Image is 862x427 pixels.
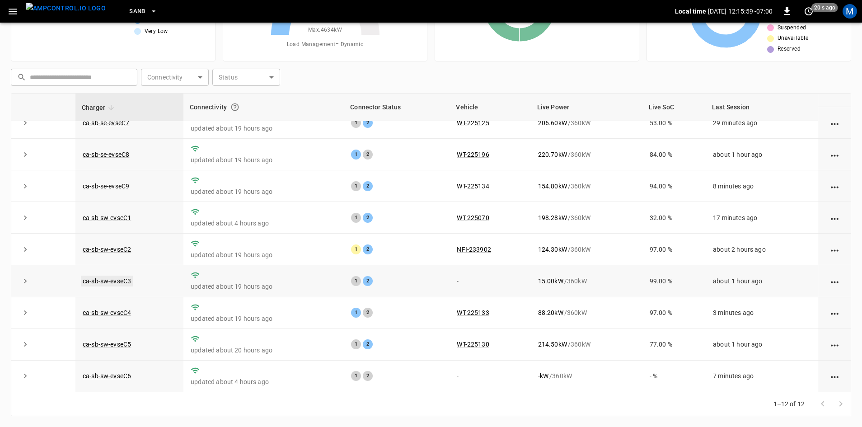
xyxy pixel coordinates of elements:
[83,372,131,380] a: ca-sb-sw-evseC6
[363,371,373,381] div: 2
[81,276,133,286] a: ca-sb-sw-evseC3
[538,308,563,317] p: 88.20 kW
[191,124,337,133] p: updated about 19 hours ago
[351,371,361,381] div: 1
[19,306,32,319] button: expand row
[363,150,373,160] div: 2
[829,308,840,317] div: action cell options
[706,265,818,297] td: about 1 hour ago
[19,179,32,193] button: expand row
[287,40,364,49] span: Load Management = Dynamic
[351,181,361,191] div: 1
[450,265,530,297] td: -
[538,245,635,254] div: / 360 kW
[191,250,337,259] p: updated about 19 hours ago
[363,308,373,318] div: 2
[83,214,131,221] a: ca-sb-sw-evseC1
[538,182,635,191] div: / 360 kW
[801,4,816,19] button: set refresh interval
[83,341,131,348] a: ca-sb-sw-evseC5
[538,245,567,254] p: 124.30 kW
[538,182,567,191] p: 154.80 kW
[457,119,489,127] a: WT-225125
[706,234,818,265] td: about 2 hours ago
[457,183,489,190] a: WT-225134
[706,107,818,139] td: 29 minutes ago
[450,361,530,392] td: -
[829,118,840,127] div: action cell options
[538,340,635,349] div: / 360 kW
[19,243,32,256] button: expand row
[191,155,337,164] p: updated about 19 hours ago
[642,170,706,202] td: 94.00 %
[19,211,32,225] button: expand row
[642,94,706,121] th: Live SoC
[538,150,635,159] div: / 360 kW
[538,213,567,222] p: 198.28 kW
[363,181,373,191] div: 2
[191,314,337,323] p: updated about 19 hours ago
[538,371,635,380] div: / 360 kW
[829,245,840,254] div: action cell options
[83,151,129,158] a: ca-sb-se-evseC8
[363,118,373,128] div: 2
[227,99,243,115] button: Connection between the charger and our software.
[308,26,342,35] span: Max. 4634 kW
[457,151,489,158] a: WT-225196
[706,297,818,329] td: 3 minutes ago
[190,99,337,115] div: Connectivity
[829,87,840,96] div: action cell options
[19,274,32,288] button: expand row
[778,23,806,33] span: Suspended
[538,277,635,286] div: / 360 kW
[706,94,818,121] th: Last Session
[829,213,840,222] div: action cell options
[538,213,635,222] div: / 360 kW
[531,94,642,121] th: Live Power
[450,94,530,121] th: Vehicle
[351,339,361,349] div: 1
[191,187,337,196] p: updated about 19 hours ago
[129,6,145,17] span: SanB
[829,150,840,159] div: action cell options
[829,340,840,349] div: action cell options
[363,339,373,349] div: 2
[351,308,361,318] div: 1
[82,102,117,113] span: Charger
[642,234,706,265] td: 97.00 %
[83,119,129,127] a: ca-sb-se-evseC7
[19,148,32,161] button: expand row
[19,338,32,351] button: expand row
[351,276,361,286] div: 1
[642,329,706,361] td: 77.00 %
[457,341,489,348] a: WT-225130
[706,170,818,202] td: 8 minutes ago
[351,118,361,128] div: 1
[773,399,805,408] p: 1–12 of 12
[642,139,706,170] td: 84.00 %
[642,107,706,139] td: 53.00 %
[538,118,567,127] p: 206.60 kW
[83,183,129,190] a: ca-sb-se-evseC9
[351,150,361,160] div: 1
[191,219,337,228] p: updated about 4 hours ago
[457,214,489,221] a: WT-225070
[363,276,373,286] div: 2
[83,309,131,316] a: ca-sb-sw-evseC4
[538,150,567,159] p: 220.70 kW
[344,94,450,121] th: Connector Status
[145,27,168,36] span: Very Low
[829,182,840,191] div: action cell options
[706,361,818,392] td: 7 minutes ago
[829,277,840,286] div: action cell options
[83,246,131,253] a: ca-sb-sw-evseC2
[457,309,489,316] a: WT-225133
[706,202,818,234] td: 17 minutes ago
[457,246,491,253] a: NFI-233902
[351,213,361,223] div: 1
[191,346,337,355] p: updated about 20 hours ago
[363,244,373,254] div: 2
[19,116,32,130] button: expand row
[191,377,337,386] p: updated about 4 hours ago
[538,308,635,317] div: / 360 kW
